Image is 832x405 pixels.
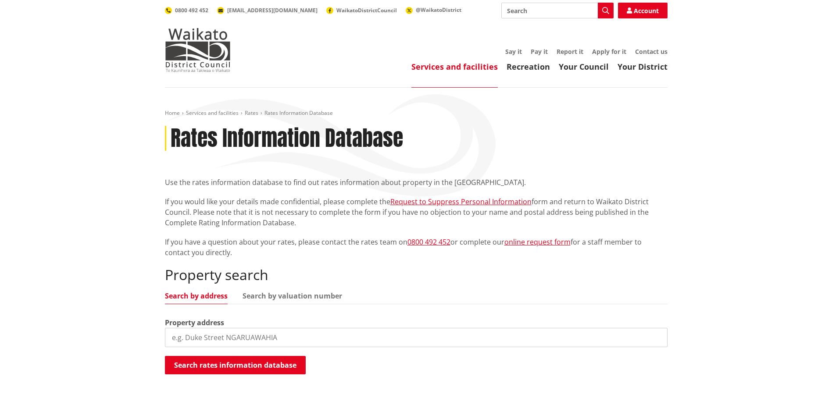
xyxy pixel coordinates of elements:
a: Your District [618,61,668,72]
span: Rates Information Database [264,109,333,117]
button: Search rates information database [165,356,306,374]
p: Use the rates information database to find out rates information about property in the [GEOGRAPHI... [165,177,668,188]
a: WaikatoDistrictCouncil [326,7,397,14]
h2: Property search [165,266,668,283]
a: 0800 492 452 [165,7,208,14]
a: Report it [557,47,583,56]
img: Waikato District Council - Te Kaunihera aa Takiwaa o Waikato [165,28,231,72]
a: Rates [245,109,258,117]
a: Contact us [635,47,668,56]
a: Account [618,3,668,18]
a: Pay it [531,47,548,56]
p: If you would like your details made confidential, please complete the form and return to Waikato ... [165,196,668,228]
label: Property address [165,317,224,328]
a: Services and facilities [411,61,498,72]
a: @WaikatoDistrict [406,6,461,14]
a: Apply for it [592,47,626,56]
input: Search input [501,3,614,18]
p: If you have a question about your rates, please contact the rates team on or complete our for a s... [165,237,668,258]
a: Search by valuation number [243,292,342,299]
a: 0800 492 452 [407,237,450,247]
a: Say it [505,47,522,56]
span: [EMAIL_ADDRESS][DOMAIN_NAME] [227,7,318,14]
a: online request form [504,237,571,247]
span: @WaikatoDistrict [416,6,461,14]
span: WaikatoDistrictCouncil [336,7,397,14]
a: [EMAIL_ADDRESS][DOMAIN_NAME] [217,7,318,14]
a: Recreation [507,61,550,72]
a: Your Council [559,61,609,72]
a: Home [165,109,180,117]
nav: breadcrumb [165,110,668,117]
a: Request to Suppress Personal Information [390,197,532,206]
input: e.g. Duke Street NGARUAWAHIA [165,328,668,347]
a: Search by address [165,292,228,299]
a: Services and facilities [186,109,239,117]
span: 0800 492 452 [175,7,208,14]
h1: Rates Information Database [171,126,403,151]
